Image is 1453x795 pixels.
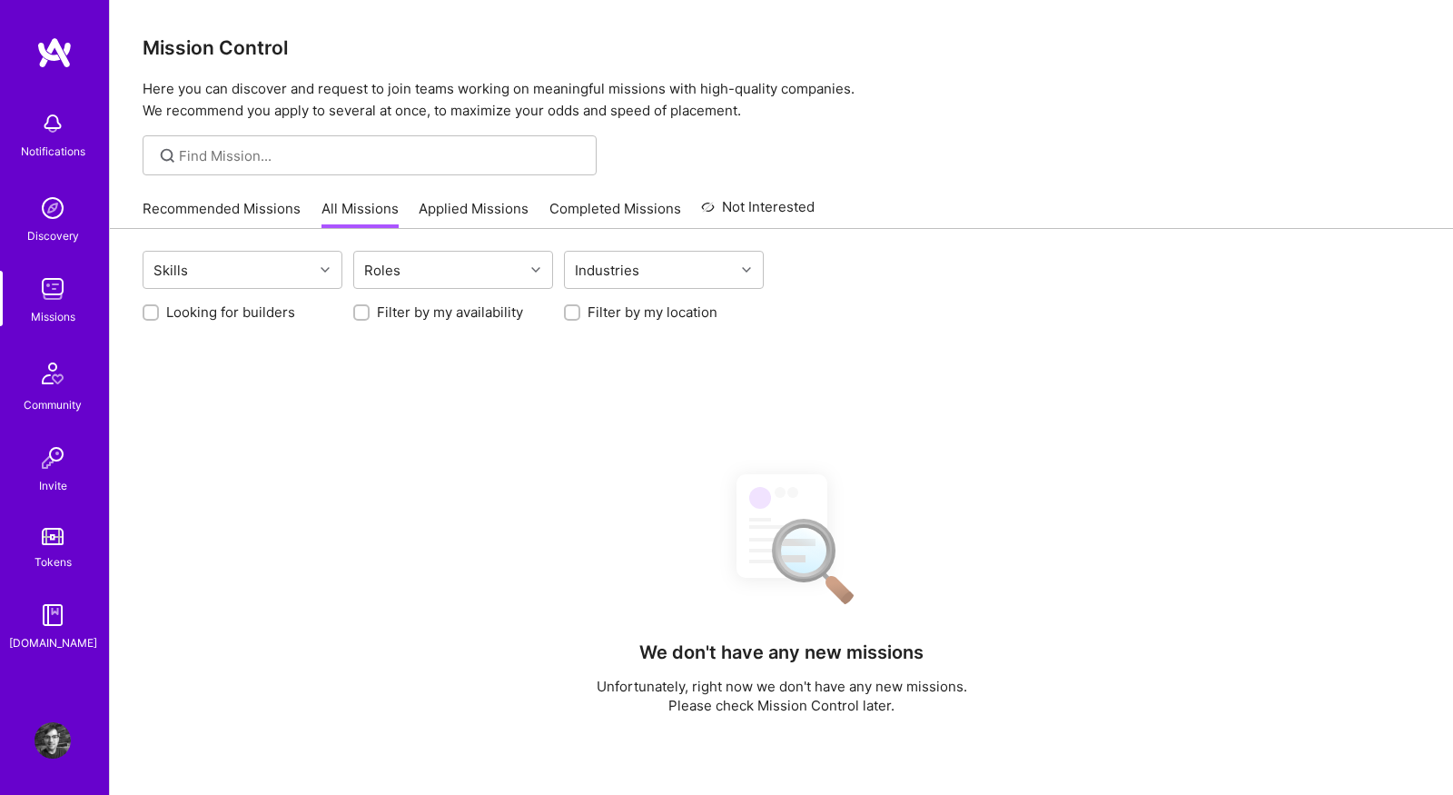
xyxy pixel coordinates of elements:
[742,265,751,274] i: icon Chevron
[35,440,71,476] img: Invite
[597,677,967,696] p: Unfortunately, right now we don't have any new missions.
[377,303,523,322] label: Filter by my availability
[143,78,1420,122] p: Here you can discover and request to join teams working on meaningful missions with high-quality ...
[157,145,178,166] i: icon SearchGrey
[35,597,71,633] img: guide book
[30,722,75,759] a: User Avatar
[21,142,85,161] div: Notifications
[549,199,681,229] a: Completed Missions
[705,458,859,617] img: No Results
[360,257,405,283] div: Roles
[42,528,64,545] img: tokens
[321,265,330,274] i: icon Chevron
[27,226,79,245] div: Discovery
[419,199,529,229] a: Applied Missions
[570,257,644,283] div: Industries
[36,36,73,69] img: logo
[35,190,71,226] img: discovery
[588,303,717,322] label: Filter by my location
[35,271,71,307] img: teamwork
[149,257,193,283] div: Skills
[35,552,72,571] div: Tokens
[179,146,583,165] input: Find Mission...
[39,476,67,495] div: Invite
[31,307,75,326] div: Missions
[531,265,540,274] i: icon Chevron
[166,303,295,322] label: Looking for builders
[35,105,71,142] img: bell
[639,641,924,663] h4: We don't have any new missions
[701,196,815,229] a: Not Interested
[35,722,71,759] img: User Avatar
[24,395,82,414] div: Community
[597,696,967,715] p: Please check Mission Control later.
[9,633,97,652] div: [DOMAIN_NAME]
[321,199,399,229] a: All Missions
[31,352,74,395] img: Community
[143,199,301,229] a: Recommended Missions
[143,36,1420,59] h3: Mission Control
